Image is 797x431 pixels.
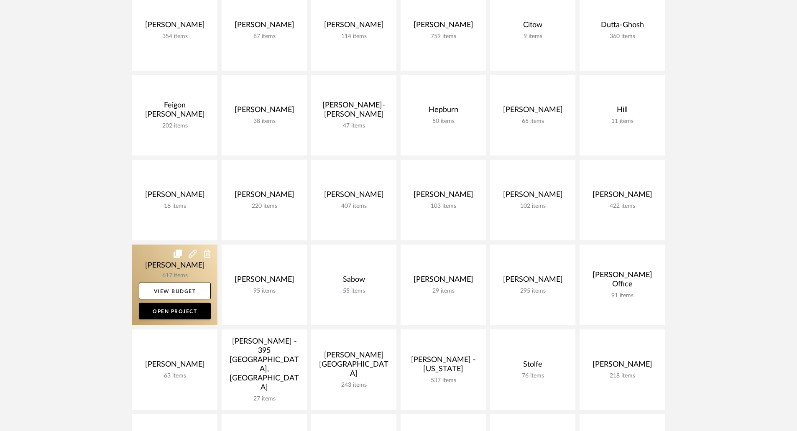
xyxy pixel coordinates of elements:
[497,190,569,203] div: [PERSON_NAME]
[407,118,479,125] div: 50 items
[139,122,211,130] div: 202 items
[407,377,479,384] div: 537 items
[407,33,479,40] div: 759 items
[228,105,300,118] div: [PERSON_NAME]
[497,33,569,40] div: 9 items
[318,288,390,295] div: 55 items
[497,288,569,295] div: 295 items
[407,203,479,210] div: 103 items
[139,33,211,40] div: 354 items
[228,33,300,40] div: 87 items
[407,190,479,203] div: [PERSON_NAME]
[318,275,390,288] div: Sabow
[586,203,658,210] div: 422 items
[407,105,479,118] div: Hepburn
[139,190,211,203] div: [PERSON_NAME]
[139,372,211,380] div: 63 items
[407,288,479,295] div: 29 items
[228,118,300,125] div: 38 items
[407,20,479,33] div: [PERSON_NAME]
[228,337,300,395] div: [PERSON_NAME] - 395 [GEOGRAPHIC_DATA], [GEOGRAPHIC_DATA]
[586,190,658,203] div: [PERSON_NAME]
[139,360,211,372] div: [PERSON_NAME]
[318,122,390,130] div: 47 items
[228,395,300,403] div: 27 items
[228,20,300,33] div: [PERSON_NAME]
[586,360,658,372] div: [PERSON_NAME]
[497,360,569,372] div: Stolfe
[586,372,658,380] div: 218 items
[497,372,569,380] div: 76 items
[228,190,300,203] div: [PERSON_NAME]
[139,20,211,33] div: [PERSON_NAME]
[497,118,569,125] div: 65 items
[139,283,211,299] a: View Budget
[586,33,658,40] div: 360 items
[407,355,479,377] div: [PERSON_NAME] - [US_STATE]
[586,270,658,292] div: [PERSON_NAME] Office
[586,292,658,299] div: 91 items
[586,20,658,33] div: Dutta-Ghosh
[318,190,390,203] div: [PERSON_NAME]
[318,382,390,389] div: 243 items
[228,275,300,288] div: [PERSON_NAME]
[407,275,479,288] div: [PERSON_NAME]
[139,101,211,122] div: Feigon [PERSON_NAME]
[139,303,211,319] a: Open Project
[139,203,211,210] div: 16 items
[318,101,390,122] div: [PERSON_NAME]-[PERSON_NAME]
[318,33,390,40] div: 114 items
[497,105,569,118] div: [PERSON_NAME]
[497,20,569,33] div: Citow
[228,203,300,210] div: 220 items
[497,203,569,210] div: 102 items
[586,118,658,125] div: 11 items
[318,351,390,382] div: [PERSON_NAME][GEOGRAPHIC_DATA]
[497,275,569,288] div: [PERSON_NAME]
[586,105,658,118] div: Hill
[318,20,390,33] div: [PERSON_NAME]
[228,288,300,295] div: 95 items
[318,203,390,210] div: 407 items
